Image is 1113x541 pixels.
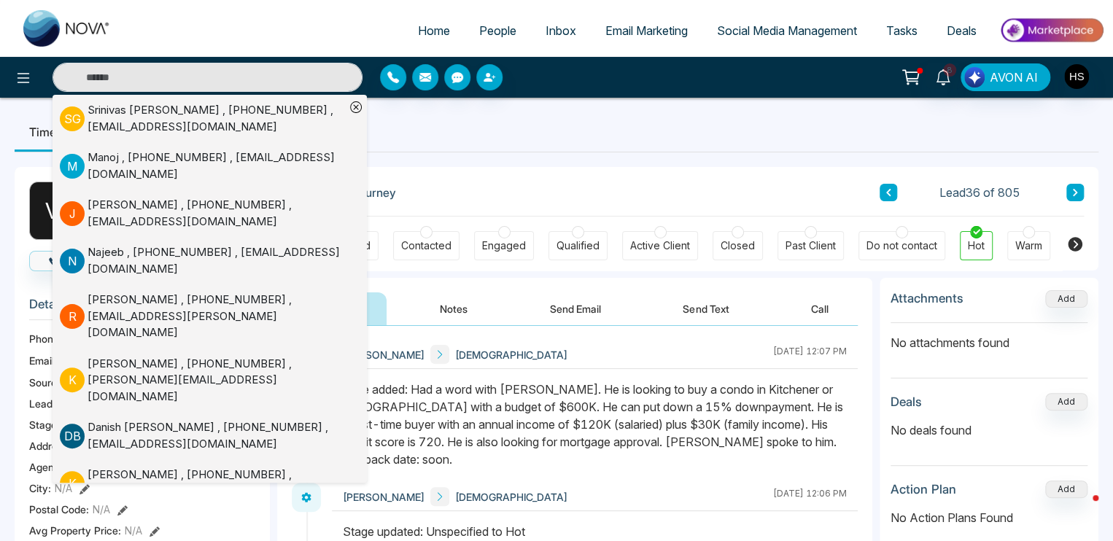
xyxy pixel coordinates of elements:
span: Lead Type: [29,396,82,411]
div: Do not contact [866,238,937,253]
a: Inbox [531,17,591,44]
p: No attachments found [891,323,1087,351]
div: Closed [721,238,755,253]
p: S G [60,106,85,131]
div: Qualified [556,238,600,253]
span: City : [29,480,51,496]
span: Email: [29,353,57,368]
p: D B [60,424,85,448]
div: [PERSON_NAME] , [PHONE_NUMBER] , [PERSON_NAME][EMAIL_ADDRESS][DOMAIN_NAME] [88,356,345,405]
span: Inbox [546,23,576,38]
p: No deals found [891,421,1087,439]
a: Social Media Management [702,17,872,44]
div: Hot [968,238,985,253]
a: Tasks [872,17,932,44]
span: Phone: [29,331,62,346]
span: Source: [29,375,66,390]
div: [PERSON_NAME] , [PHONE_NUMBER] , [EMAIL_ADDRESS][DOMAIN_NAME] [88,467,345,499]
button: AVON AI [961,63,1050,91]
div: Active Client [630,238,690,253]
span: AVON AI [990,69,1038,86]
h3: Details [29,297,255,319]
div: [DATE] 12:06 PM [773,487,847,506]
span: People [479,23,516,38]
p: M [60,154,85,179]
a: Email Marketing [591,17,702,44]
button: Call [29,251,100,271]
span: Address: [29,438,92,454]
span: Stage: [29,417,60,432]
button: Send Text [654,292,758,325]
span: Deals [947,23,977,38]
img: Nova CRM Logo [23,10,111,47]
button: Send Email [521,292,630,325]
div: Past Client [786,238,836,253]
span: N/A [93,502,110,517]
div: Najeeb , [PHONE_NUMBER] , [EMAIL_ADDRESS][DOMAIN_NAME] [88,244,345,277]
div: Warm [1015,238,1042,253]
a: People [465,17,531,44]
span: Tasks [886,23,918,38]
div: [PERSON_NAME] , [PHONE_NUMBER] , [EMAIL_ADDRESS][PERSON_NAME][DOMAIN_NAME] [88,292,345,341]
span: N/A [125,523,142,538]
button: Call [782,292,858,325]
span: Add [1045,292,1087,304]
span: Social Media Management [717,23,857,38]
img: User Avatar [1064,64,1089,89]
h3: Attachments [891,291,963,305]
p: K [60,367,85,392]
li: Timeline [15,112,90,152]
span: Lead 36 of 805 [939,184,1020,201]
div: Contacted [401,238,451,253]
h3: Deals [891,394,922,409]
span: Postal Code : [29,502,89,517]
button: Add [1045,480,1087,498]
button: Add [1045,393,1087,410]
h3: Action Plan [891,482,956,497]
div: [PERSON_NAME] , [PHONE_NUMBER] , [EMAIL_ADDRESS][DOMAIN_NAME] [88,197,345,230]
iframe: Intercom live chat [1063,491,1098,526]
div: V A [29,182,88,240]
div: Engaged [482,238,526,253]
a: 8 [926,63,961,89]
img: Market-place.gif [998,14,1104,47]
div: Srinivas [PERSON_NAME] , [PHONE_NUMBER] , [EMAIL_ADDRESS][DOMAIN_NAME] [88,102,345,135]
p: N [60,249,85,273]
span: Agent: [29,459,61,475]
span: Home [418,23,450,38]
div: Manoj , [PHONE_NUMBER] , [EMAIL_ADDRESS][DOMAIN_NAME] [88,149,345,182]
span: N/A [55,480,72,496]
img: Lead Flow [964,67,985,87]
span: Email Marketing [605,23,688,38]
span: [PERSON_NAME] [343,489,424,505]
div: Danish [PERSON_NAME] , [PHONE_NUMBER] , [EMAIL_ADDRESS][DOMAIN_NAME] [88,419,345,452]
span: [DEMOGRAPHIC_DATA] [455,489,567,505]
div: [DATE] 12:07 PM [773,345,847,364]
p: K [60,471,85,496]
span: [DEMOGRAPHIC_DATA] [455,347,567,362]
button: Add [1045,290,1087,308]
p: No Action Plans Found [891,509,1087,526]
button: Notes [411,292,497,325]
a: Home [403,17,465,44]
p: J [60,201,85,226]
span: 8 [943,63,956,77]
span: [PERSON_NAME] [343,347,424,362]
span: Avg Property Price : [29,523,121,538]
p: R [60,304,85,329]
a: Deals [932,17,991,44]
